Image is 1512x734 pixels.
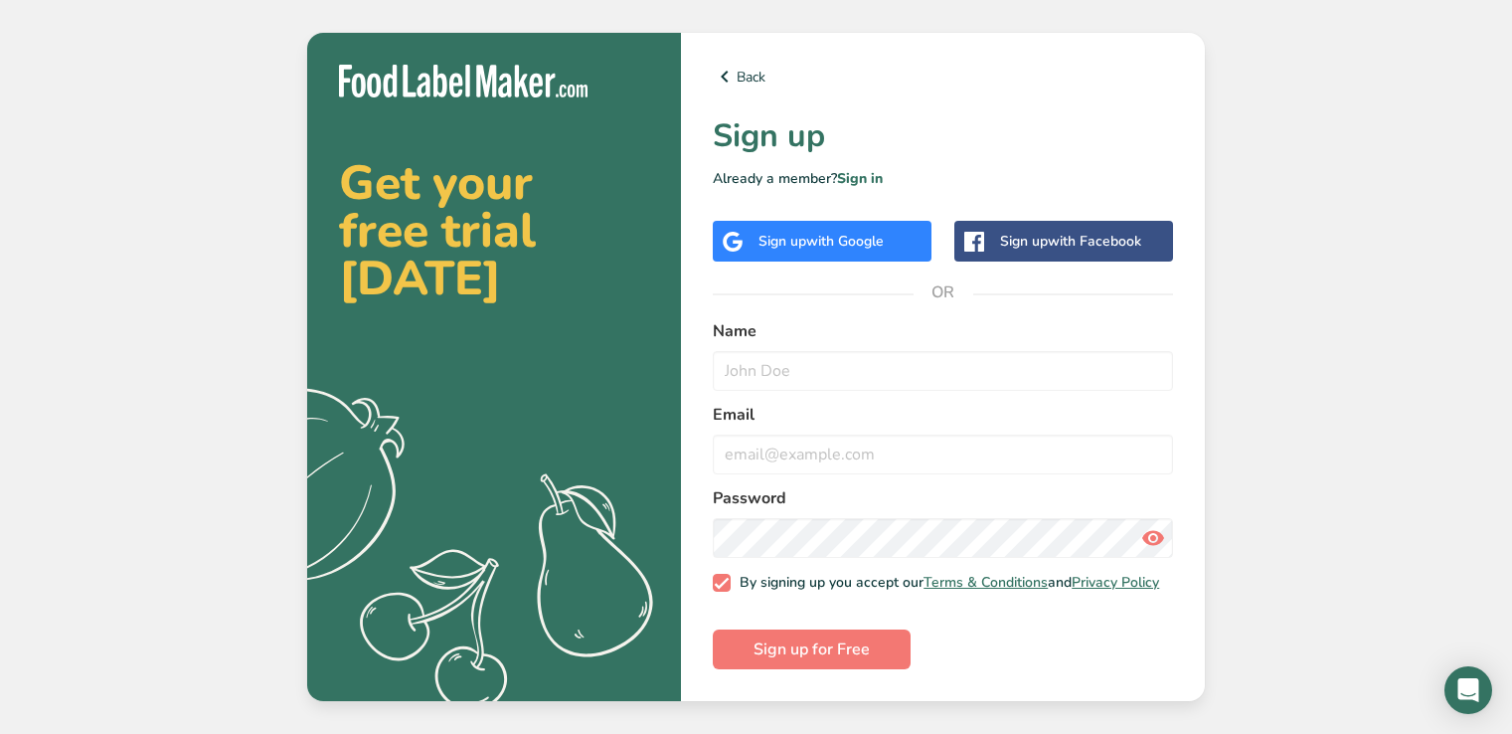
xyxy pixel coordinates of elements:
[713,351,1173,391] input: John Doe
[713,65,1173,89] a: Back
[1048,232,1141,251] span: with Facebook
[713,630,911,669] button: Sign up for Free
[339,65,588,97] img: Food Label Maker
[1444,666,1492,714] div: Open Intercom Messenger
[731,574,1160,592] span: By signing up you accept our and
[713,112,1173,160] h1: Sign up
[758,231,884,252] div: Sign up
[713,435,1173,474] input: email@example.com
[837,169,883,188] a: Sign in
[806,232,884,251] span: with Google
[713,319,1173,343] label: Name
[1072,573,1159,592] a: Privacy Policy
[713,486,1173,510] label: Password
[1000,231,1141,252] div: Sign up
[754,638,870,661] span: Sign up for Free
[339,159,649,302] h2: Get your free trial [DATE]
[914,263,973,322] span: OR
[924,573,1048,592] a: Terms & Conditions
[713,403,1173,427] label: Email
[713,168,1173,189] p: Already a member?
